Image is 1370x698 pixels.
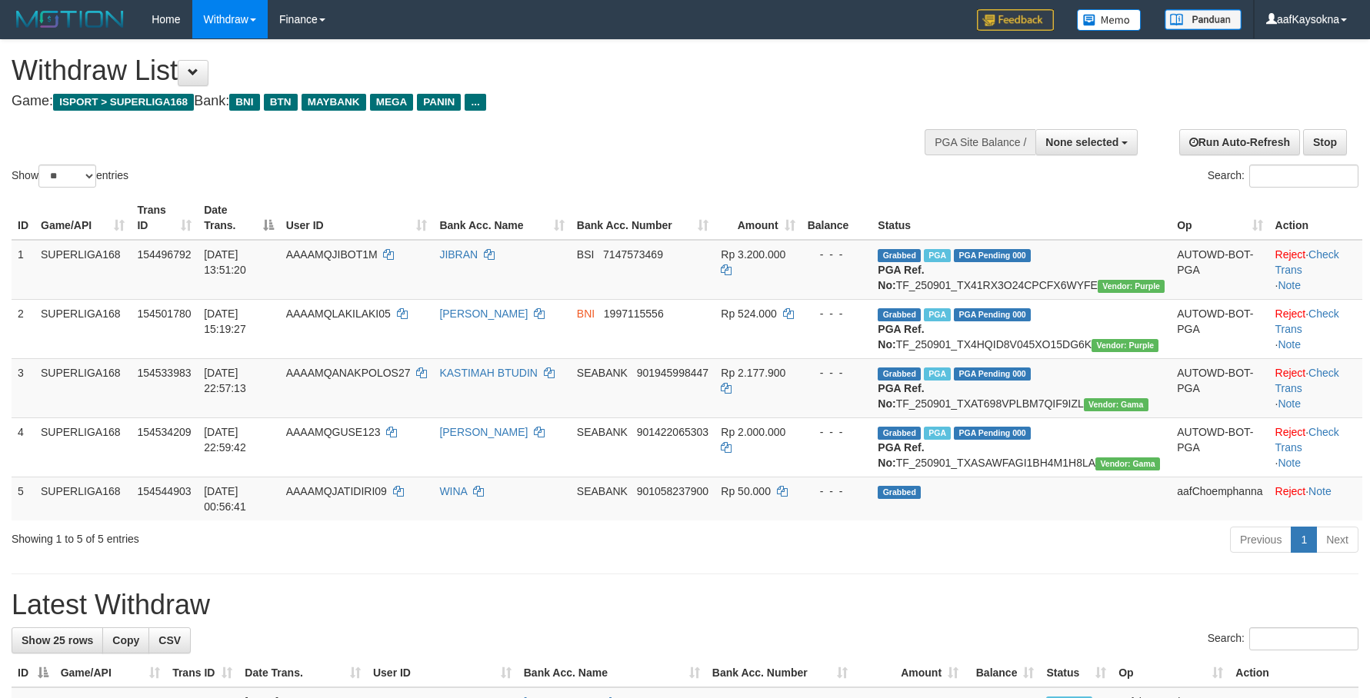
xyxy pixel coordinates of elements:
[1249,165,1358,188] input: Search:
[637,426,708,438] span: Copy 901422065303 to clipboard
[878,264,924,291] b: PGA Ref. No:
[12,299,35,358] td: 2
[417,94,461,111] span: PANIN
[706,659,854,687] th: Bank Acc. Number: activate to sort column ascending
[22,634,93,646] span: Show 25 rows
[286,367,411,379] span: AAAAMQANAKPOLOS27
[137,307,191,320] span: 154501780
[1171,477,1268,520] td: aafChoemphanna
[137,485,191,497] span: 154544903
[1278,397,1301,410] a: Note
[264,94,298,111] span: BTN
[137,367,191,379] span: 154533983
[872,299,1171,358] td: TF_250901_TX4HQID8V045XO15DG6K
[1303,129,1347,155] a: Stop
[878,308,921,321] span: Grabbed
[204,426,246,454] span: [DATE] 22:59:42
[1308,485,1332,497] a: Note
[1084,398,1148,411] span: Vendor URL: https://trx31.1velocity.biz
[1045,136,1118,148] span: None selected
[1291,527,1317,553] a: 1
[878,441,924,469] b: PGA Ref. No:
[924,308,951,321] span: Marked by aafsoycanthlai
[954,367,1031,381] span: PGA Pending
[204,248,246,276] span: [DATE] 13:51:20
[1278,338,1301,351] a: Note
[802,196,872,240] th: Balance
[577,485,628,497] span: SEABANK
[721,426,785,438] span: Rp 2.000.000
[1229,659,1358,687] th: Action
[924,367,951,381] span: Marked by aafchoeunmanni
[439,485,467,497] a: WINA
[1275,248,1306,261] a: Reject
[878,249,921,262] span: Grabbed
[1275,307,1306,320] a: Reject
[1179,129,1300,155] a: Run Auto-Refresh
[954,427,1031,440] span: PGA Pending
[112,634,139,646] span: Copy
[571,196,715,240] th: Bank Acc. Number: activate to sort column ascending
[302,94,366,111] span: MAYBANK
[1316,527,1358,553] a: Next
[35,240,131,300] td: SUPERLIGA168
[1278,457,1301,469] a: Note
[808,306,866,321] div: - - -
[721,307,776,320] span: Rp 524.000
[204,367,246,394] span: [DATE] 22:57:13
[854,659,965,687] th: Amount: activate to sort column ascending
[878,486,921,499] span: Grabbed
[12,627,103,653] a: Show 25 rows
[721,248,785,261] span: Rp 3.200.000
[12,590,1358,620] h1: Latest Withdraw
[637,367,708,379] span: Copy 901945998447 to clipboard
[1092,339,1158,352] span: Vendor URL: https://trx4.1velocity.biz
[1249,627,1358,650] input: Search:
[286,426,381,438] span: AAAAMQGUSE123
[35,358,131,417] td: SUPERLIGA168
[1230,527,1292,553] a: Previous
[439,367,538,379] a: KASTIMAH BTUDIN
[439,426,528,438] a: [PERSON_NAME]
[1275,307,1339,335] a: Check Trans
[1171,417,1268,477] td: AUTOWD-BOT-PGA
[977,9,1054,31] img: Feedback.jpg
[1269,196,1362,240] th: Action
[954,249,1031,262] span: PGA Pending
[637,485,708,497] span: Copy 901058237900 to clipboard
[1098,280,1165,293] span: Vendor URL: https://trx4.1velocity.biz
[518,659,706,687] th: Bank Acc. Name: activate to sort column ascending
[38,165,96,188] select: Showentries
[370,94,414,111] span: MEGA
[148,627,191,653] a: CSV
[878,323,924,351] b: PGA Ref. No:
[12,358,35,417] td: 3
[878,427,921,440] span: Grabbed
[577,248,595,261] span: BSI
[1275,248,1339,276] a: Check Trans
[166,659,238,687] th: Trans ID: activate to sort column ascending
[808,484,866,499] div: - - -
[1275,426,1339,454] a: Check Trans
[35,477,131,520] td: SUPERLIGA168
[872,240,1171,300] td: TF_250901_TX41RX3O24CPCFX6WYFE
[1275,485,1306,497] a: Reject
[12,659,55,687] th: ID: activate to sort column descending
[204,307,246,335] span: [DATE] 15:19:27
[1278,279,1301,291] a: Note
[1269,240,1362,300] td: · ·
[280,196,434,240] th: User ID: activate to sort column ascending
[1165,9,1242,30] img: panduan.png
[12,417,35,477] td: 4
[433,196,570,240] th: Bank Acc. Name: activate to sort column ascending
[12,8,128,31] img: MOTION_logo.png
[12,196,35,240] th: ID
[604,307,664,320] span: Copy 1997115556 to clipboard
[12,165,128,188] label: Show entries
[158,634,181,646] span: CSV
[872,358,1171,417] td: TF_250901_TXAT698VPLBM7QIF9IZL
[1269,358,1362,417] td: · ·
[577,367,628,379] span: SEABANK
[721,485,771,497] span: Rp 50.000
[55,659,167,687] th: Game/API: activate to sort column ascending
